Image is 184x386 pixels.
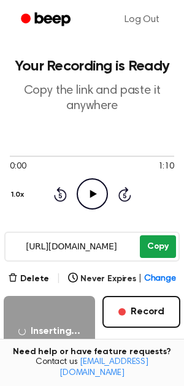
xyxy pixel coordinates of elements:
[12,8,82,32] a: Beep
[10,161,26,173] span: 0:00
[140,235,176,258] button: Copy
[139,273,142,286] span: |
[10,59,174,74] h1: Your Recording is Ready
[10,184,28,205] button: 1.0x
[59,358,148,377] a: [EMAIL_ADDRESS][DOMAIN_NAME]
[7,357,177,379] span: Contact us
[8,273,49,286] button: Delete
[144,273,176,286] span: Change
[56,271,61,286] span: |
[10,83,174,114] p: Copy the link and paste it anywhere
[102,296,180,328] button: Record
[158,161,174,173] span: 1:10
[68,273,176,286] button: Never Expires|Change
[4,296,95,367] button: Inserting...
[112,5,172,34] a: Log Out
